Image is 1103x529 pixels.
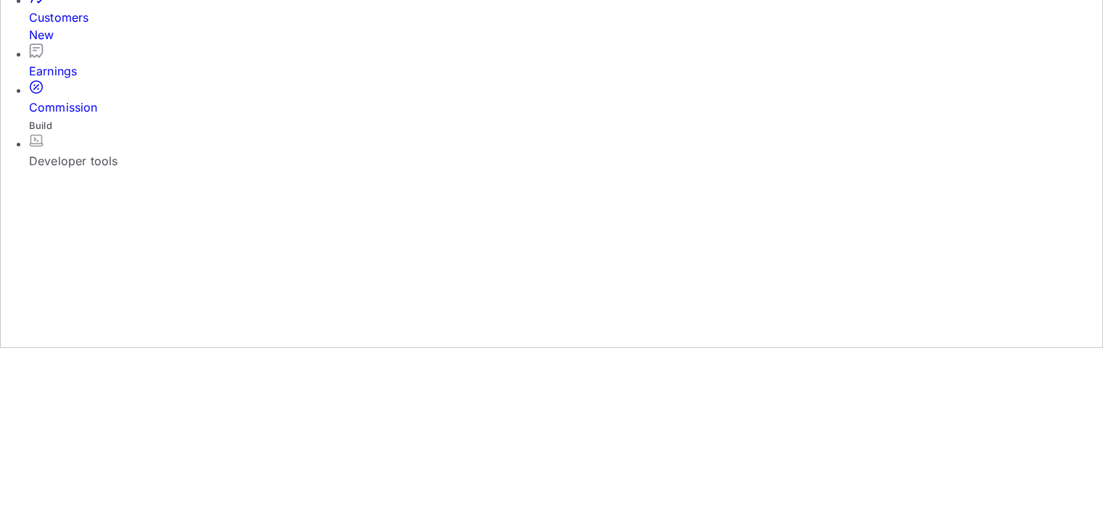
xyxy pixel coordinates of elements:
[29,43,1103,80] a: Earnings
[29,99,1103,116] div: Commission
[29,152,1103,170] div: Developer tools
[29,9,1103,43] div: Customers
[29,26,1103,43] div: New
[29,80,1103,116] a: Commission
[29,120,52,131] span: Build
[29,62,1103,80] div: Earnings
